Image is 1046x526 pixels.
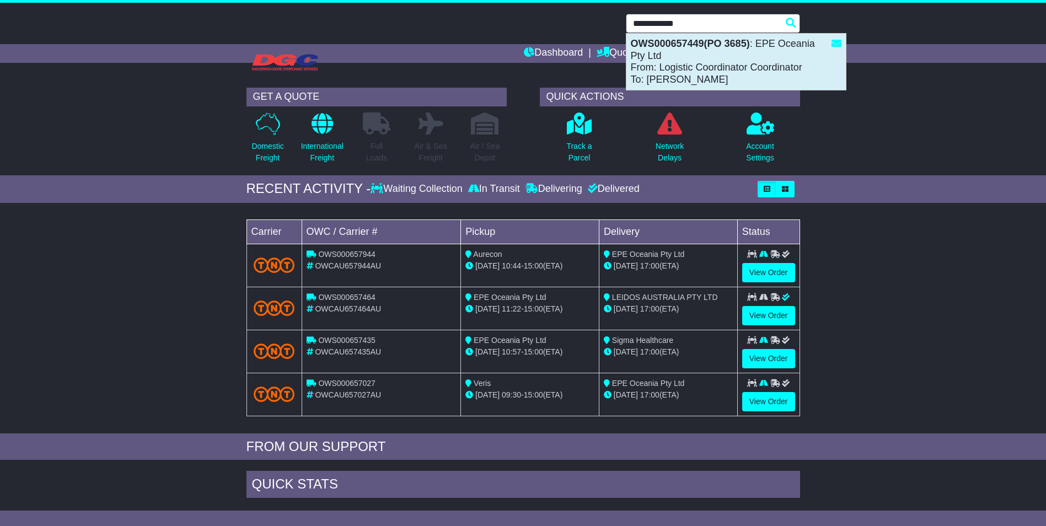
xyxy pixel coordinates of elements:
div: GET A QUOTE [246,88,507,106]
td: Delivery [599,219,737,244]
span: 15:00 [524,261,543,270]
span: 10:44 [502,261,521,270]
span: [DATE] [475,261,500,270]
td: OWC / Carrier # [302,219,461,244]
div: RECENT ACTIVITY - [246,181,371,197]
a: View Order [742,392,795,411]
div: (ETA) [604,389,733,401]
p: Domestic Freight [251,141,283,164]
div: - (ETA) [465,303,594,315]
span: 15:00 [524,347,543,356]
div: (ETA) [604,260,733,272]
span: Sigma Healthcare [612,336,673,345]
span: [DATE] [614,304,638,313]
p: Air & Sea Freight [415,141,447,164]
a: Track aParcel [566,112,592,170]
img: TNT_Domestic.png [254,387,295,401]
div: FROM OUR SUPPORT [246,439,800,455]
p: Full Loads [363,141,390,164]
p: Track a Parcel [566,141,592,164]
div: (ETA) [604,303,733,315]
span: EPE Oceania Pty Ltd [474,336,546,345]
span: [DATE] [475,390,500,399]
span: OWS000657944 [318,250,376,259]
td: Pickup [461,219,599,244]
span: OWS000657435 [318,336,376,345]
div: - (ETA) [465,389,594,401]
p: Account Settings [746,141,774,164]
a: View Order [742,263,795,282]
div: Waiting Collection [371,183,465,195]
span: [DATE] [475,347,500,356]
span: Veris [474,379,491,388]
span: EPE Oceania Pty Ltd [474,293,546,302]
span: 11:22 [502,304,521,313]
span: [DATE] [614,347,638,356]
td: Carrier [246,219,302,244]
div: - (ETA) [465,260,594,272]
span: 17:00 [640,261,659,270]
span: OWS000657464 [318,293,376,302]
span: OWCAU657435AU [315,347,381,356]
a: InternationalFreight [301,112,344,170]
span: 17:00 [640,347,659,356]
span: [DATE] [614,261,638,270]
a: View Order [742,349,795,368]
div: QUICK ACTIONS [540,88,800,106]
a: Dashboard [524,44,583,63]
div: : EPE Oceania Pty Ltd From: Logistic Coordinator Coordinator To: [PERSON_NAME] [626,34,846,90]
span: EPE Oceania Pty Ltd [612,250,685,259]
span: 09:30 [502,390,521,399]
span: EPE Oceania Pty Ltd [612,379,685,388]
p: International Freight [301,141,344,164]
a: AccountSettings [745,112,775,170]
div: (ETA) [604,346,733,358]
a: DomesticFreight [251,112,284,170]
span: OWS000657027 [318,379,376,388]
p: Air / Sea Depot [470,141,500,164]
img: TNT_Domestic.png [254,300,295,315]
td: Status [737,219,800,244]
span: [DATE] [475,304,500,313]
strong: OWS000657449(PO 3685) [631,38,750,49]
span: Aurecon [473,250,502,259]
span: 17:00 [640,390,659,399]
img: TNT_Domestic.png [254,343,295,358]
a: View Order [742,306,795,325]
span: 10:57 [502,347,521,356]
a: NetworkDelays [655,112,684,170]
div: In Transit [465,183,523,195]
span: 17:00 [640,304,659,313]
div: - (ETA) [465,346,594,358]
div: Quick Stats [246,471,800,501]
span: OWCAU657464AU [315,304,381,313]
span: LEIDOS AUSTRALIA PTY LTD [612,293,718,302]
div: Delivering [523,183,585,195]
div: Delivered [585,183,640,195]
span: 15:00 [524,304,543,313]
a: Quote/Book [597,44,662,63]
span: [DATE] [614,390,638,399]
span: OWCAU657944AU [315,261,381,270]
span: 15:00 [524,390,543,399]
img: TNT_Domestic.png [254,257,295,272]
p: Network Delays [656,141,684,164]
span: OWCAU657027AU [315,390,381,399]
